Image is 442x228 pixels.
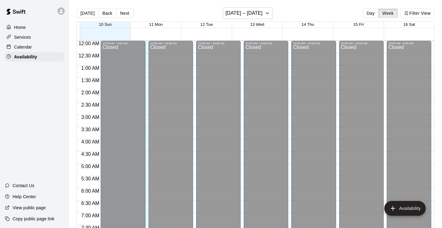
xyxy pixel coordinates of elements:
span: 3:30 AM [80,127,101,132]
button: 13 Wed [250,22,264,27]
p: View public page [13,205,46,211]
button: add [384,201,426,216]
button: [DATE] [76,9,99,18]
p: Services [14,34,31,40]
button: 10 Sun [99,22,112,27]
a: Availability [5,52,64,61]
span: 6:30 AM [80,201,101,206]
span: 12:00 AM [77,41,101,46]
button: Day [363,9,378,18]
span: 4:30 AM [80,151,101,157]
span: 2:30 AM [80,102,101,108]
button: 11 Mon [149,22,163,27]
h6: [DATE] – [DATE] [226,9,263,18]
button: Next [116,9,133,18]
span: 2:00 AM [80,90,101,95]
div: 12:00 AM – 10:00 AM [150,42,191,45]
span: 3:00 AM [80,115,101,120]
div: 12:00 AM – 10:00 AM [341,42,382,45]
a: Services [5,33,64,42]
p: Calendar [14,44,32,50]
span: 12:30 AM [77,53,101,58]
p: Help Center [13,194,36,200]
span: 6:00 AM [80,188,101,194]
span: 1:00 AM [80,65,101,71]
span: 4:00 AM [80,139,101,144]
span: 5:00 AM [80,164,101,169]
div: 12:00 AM – 9:00 AM [103,42,143,45]
p: Availability [14,54,37,60]
button: 12 Tue [200,22,213,27]
p: Copy public page link [13,216,54,222]
a: Home [5,23,64,32]
button: [DATE] – [DATE] [223,7,273,19]
p: Contact Us [13,183,34,189]
span: 7:00 AM [80,213,101,218]
div: 12:00 AM – 10:00 AM [293,42,334,45]
button: Back [98,9,116,18]
button: 14 Thu [301,22,314,27]
button: Filter View [400,9,435,18]
button: 15 Fri [353,22,364,27]
button: 16 Sat [403,22,415,27]
span: 5:30 AM [80,176,101,181]
span: 1:30 AM [80,78,101,83]
p: Home [14,24,26,30]
div: 12:00 AM – 10:00 AM [198,42,239,45]
div: 12:00 AM – 9:00 AM [389,42,429,45]
div: 12:00 AM – 10:00 AM [246,42,286,45]
a: Calendar [5,42,64,52]
button: Week [378,9,398,18]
